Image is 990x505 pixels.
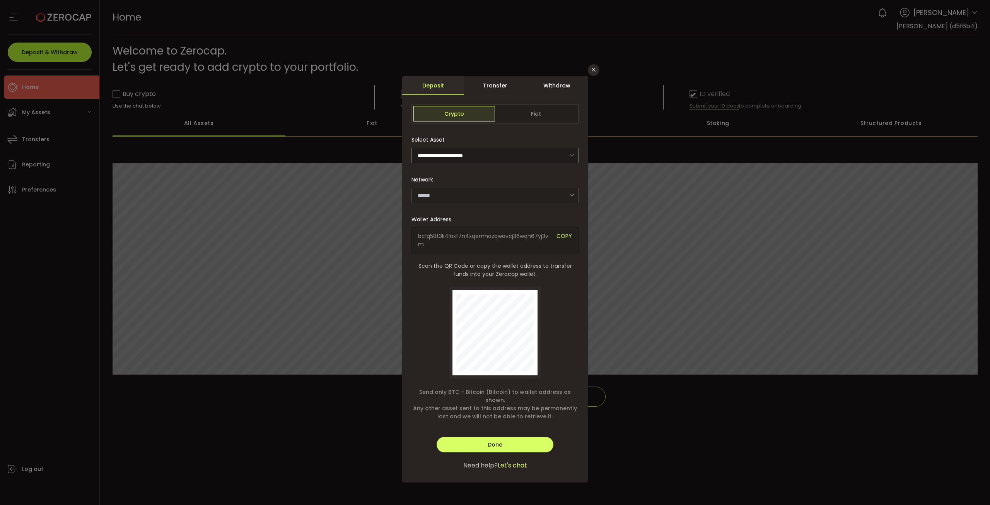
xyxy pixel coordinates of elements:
[495,106,577,122] span: Fiat
[411,136,449,144] label: Select Asset
[588,64,599,76] button: Close
[463,461,498,470] span: Need help?
[951,468,990,505] iframe: Chat Widget
[498,461,527,470] span: Let's chat
[411,404,579,421] span: Any other asset sent to this address may be permanently lost and we will not be able to retrieve it.
[402,76,588,483] div: dialog
[402,76,464,95] div: Deposit
[411,262,579,278] span: Scan the QR Code or copy the wallet address to transfer funds into your Zerocap wallet.
[526,76,588,95] div: Withdraw
[411,216,456,223] label: Wallet Address
[556,232,572,248] span: COPY
[413,106,495,122] span: Crypto
[488,441,502,449] span: Done
[464,76,526,95] div: Transfer
[411,388,579,404] span: Send only BTC - Bitcoin (Bitcoin) to wallet address as shown.
[418,232,551,248] span: bc1q58t3k4lnxf7n4xqemhazqwavcj36wqn67yj3vm
[437,437,553,452] button: Done
[411,176,438,183] label: Network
